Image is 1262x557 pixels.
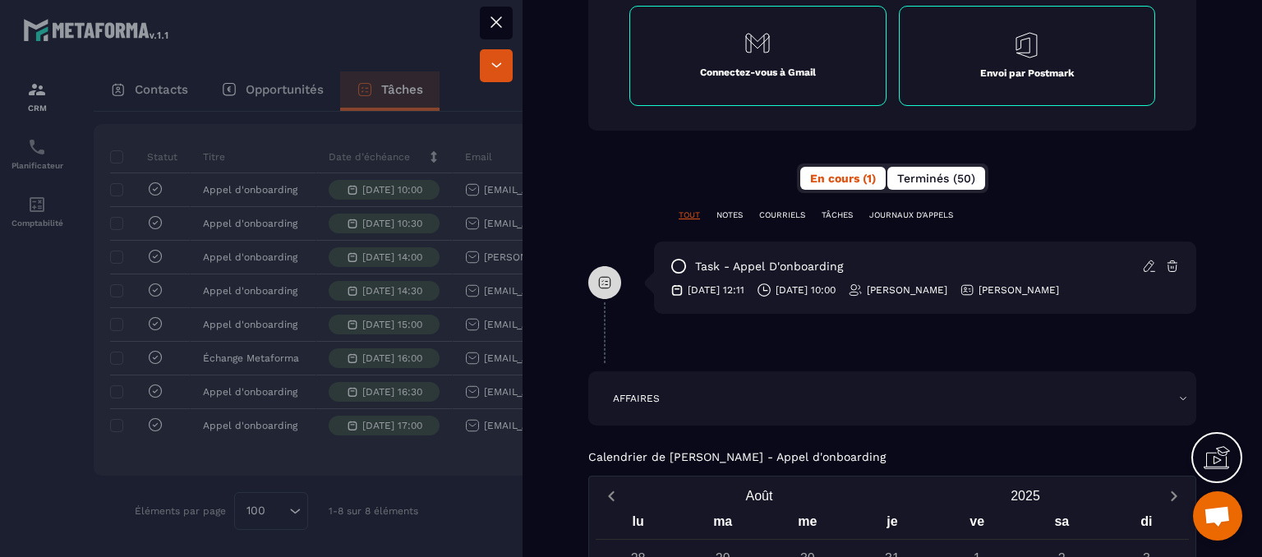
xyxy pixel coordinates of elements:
a: Ouvrir le chat [1193,491,1242,541]
div: lu [596,510,680,539]
p: TOUT [679,209,700,221]
p: [DATE] 10:00 [776,283,836,297]
p: AFFAIRES [613,392,660,405]
div: ma [680,510,765,539]
div: je [850,510,934,539]
div: sa [1020,510,1104,539]
p: [DATE] 12:11 [688,283,744,297]
button: Next month [1158,485,1189,507]
p: task - Appel d'onboarding [695,259,843,274]
div: di [1104,510,1189,539]
p: Calendrier de [PERSON_NAME] - Appel d'onboarding [588,450,886,463]
p: Connectez-vous à Gmail [700,66,816,79]
button: Open years overlay [892,481,1158,510]
button: Open months overlay [626,481,892,510]
p: JOURNAUX D'APPELS [869,209,953,221]
div: ve [935,510,1020,539]
p: COURRIELS [759,209,805,221]
button: Terminés (50) [887,167,985,190]
p: Envoi par Postmark [980,67,1074,80]
p: [PERSON_NAME] [979,283,1059,297]
div: me [765,510,850,539]
p: NOTES [716,209,743,221]
button: Previous month [596,485,626,507]
p: [PERSON_NAME] [867,283,947,297]
span: En cours (1) [810,172,876,185]
span: Terminés (50) [897,172,975,185]
p: TÂCHES [822,209,853,221]
button: En cours (1) [800,167,886,190]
